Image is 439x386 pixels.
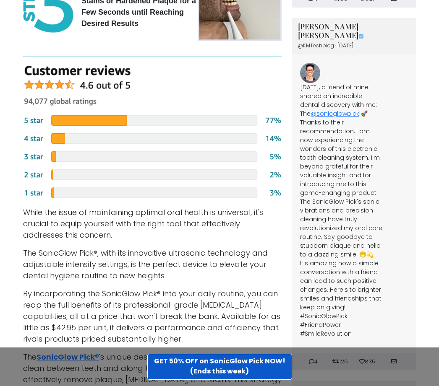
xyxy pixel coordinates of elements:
img: Image [300,63,320,83]
a: GET 50% OFF on SonicGlow Pick NOW!(Ends this week) [147,354,292,380]
p: While the issue of maintaining optimal oral health is universal, it's crucial to equip yourself w... [23,207,282,241]
img: Image [358,34,364,39]
h3: [PERSON_NAME] [PERSON_NAME] [298,22,410,40]
p: By incorporating the SonicGlow Pick® into your daily routine, you can reap the full benefits of i... [23,288,282,345]
p: [DATE], a friend of mine shared an incredible dental discovery with me: The !🚀 Thanks to their re... [300,83,383,338]
p: The SonicGlow Pick®, with its innovative ultrasonic technology and adjustable intensity settings,... [23,247,282,281]
img: Image [23,65,282,200]
a: @sonicglowpick [311,109,359,118]
span: @KMTechblog · [DATE] [298,42,353,49]
strong: GET 50% OFF on SonicGlow Pick NOW! (Ends this week) [154,356,285,376]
